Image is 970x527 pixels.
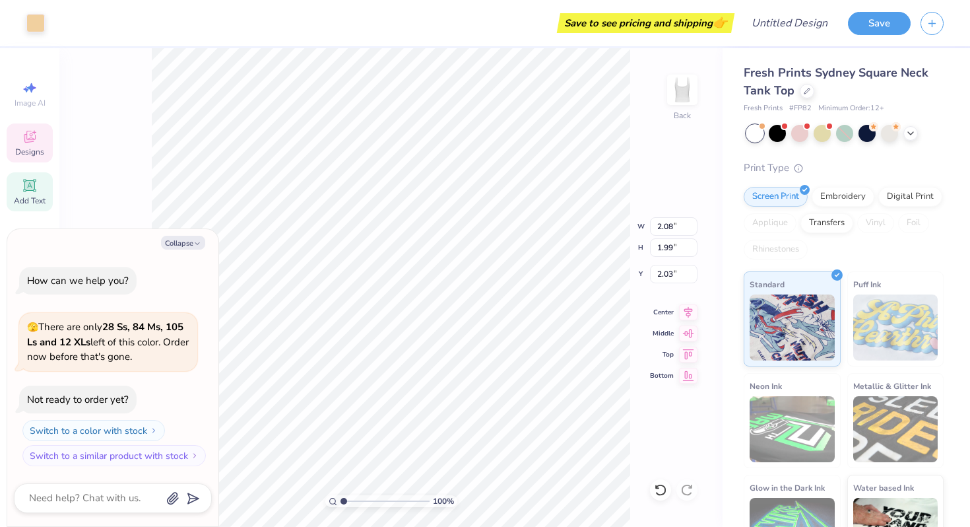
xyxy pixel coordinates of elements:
[789,103,812,114] span: # FP82
[812,187,874,207] div: Embroidery
[650,308,674,317] span: Center
[853,295,938,361] img: Puff Ink
[14,195,46,206] span: Add Text
[744,187,808,207] div: Screen Print
[853,379,931,393] span: Metallic & Glitter Ink
[878,187,942,207] div: Digital Print
[744,213,796,233] div: Applique
[650,371,674,380] span: Bottom
[650,350,674,359] span: Top
[15,98,46,108] span: Image AI
[744,65,928,98] span: Fresh Prints Sydney Square Neck Tank Top
[161,236,205,250] button: Collapse
[150,427,158,435] img: Switch to a color with stock
[674,110,691,122] div: Back
[750,295,835,361] img: Standard
[853,481,914,495] span: Water based Ink
[853,396,938,462] img: Metallic & Glitter Ink
[750,379,782,393] span: Neon Ink
[744,160,944,176] div: Print Type
[741,10,838,36] input: Untitled Design
[27,321,38,334] span: 🫣
[15,147,44,157] span: Designs
[650,329,674,338] span: Middle
[853,277,881,291] span: Puff Ink
[191,452,199,460] img: Switch to a similar product with stock
[27,393,129,406] div: Not ready to order yet?
[744,240,808,260] div: Rhinestones
[750,396,835,462] img: Neon Ink
[27,320,189,363] span: There are only left of this color. Order now before that's gone.
[744,103,783,114] span: Fresh Prints
[750,481,825,495] span: Glow in the Dark Ink
[750,277,785,291] span: Standard
[669,77,695,103] img: Back
[800,213,853,233] div: Transfers
[22,420,165,441] button: Switch to a color with stock
[898,213,929,233] div: Foil
[27,274,129,287] div: How can we help you?
[22,445,206,466] button: Switch to a similar product with stock
[27,320,183,349] strong: 28 Ss, 84 Ms, 105 Ls and 12 XLs
[713,15,727,30] span: 👉
[848,12,911,35] button: Save
[818,103,884,114] span: Minimum Order: 12 +
[560,13,731,33] div: Save to see pricing and shipping
[857,213,894,233] div: Vinyl
[433,495,454,507] span: 100 %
